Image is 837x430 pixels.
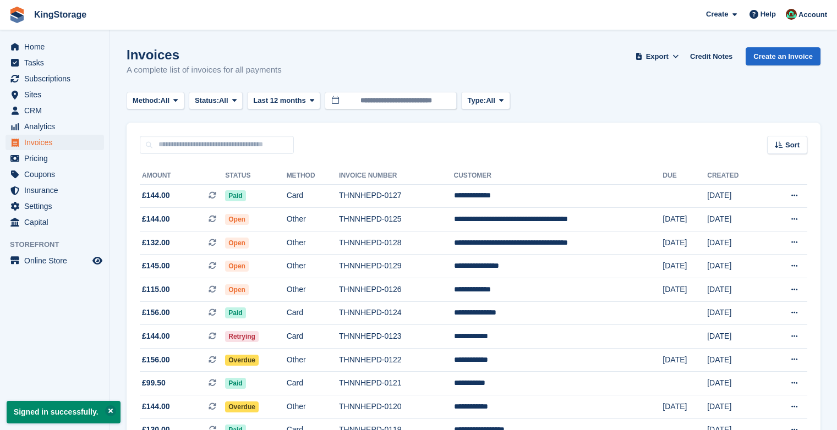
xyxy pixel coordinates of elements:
[339,325,453,349] td: THNNHEPD-0123
[707,231,765,255] td: [DATE]
[287,231,339,255] td: Other
[225,378,245,389] span: Paid
[339,184,453,208] td: THNNHEPD-0127
[24,119,90,134] span: Analytics
[142,377,166,389] span: £99.50
[454,167,663,185] th: Customer
[142,307,170,318] span: £156.00
[663,208,707,231] td: [DATE]
[24,167,90,182] span: Coupons
[24,253,90,268] span: Online Store
[287,301,339,325] td: Card
[287,278,339,302] td: Other
[486,95,495,106] span: All
[24,39,90,54] span: Home
[663,255,707,278] td: [DATE]
[287,372,339,395] td: Card
[707,184,765,208] td: [DATE]
[707,301,765,325] td: [DATE]
[287,395,339,419] td: Other
[339,208,453,231] td: THNNHEPD-0125
[225,167,286,185] th: Status
[6,55,104,70] a: menu
[161,95,170,106] span: All
[225,261,249,272] span: Open
[24,55,90,70] span: Tasks
[6,87,104,102] a: menu
[24,214,90,230] span: Capital
[24,103,90,118] span: CRM
[225,401,259,412] span: Overdue
[663,167,707,185] th: Due
[287,348,339,372] td: Other
[253,95,305,106] span: Last 12 months
[663,278,707,302] td: [DATE]
[6,39,104,54] a: menu
[761,9,776,20] span: Help
[24,71,90,86] span: Subscriptions
[6,103,104,118] a: menu
[707,325,765,349] td: [DATE]
[6,167,104,182] a: menu
[219,95,228,106] span: All
[339,372,453,395] td: THNNHEPD-0121
[707,348,765,372] td: [DATE]
[140,167,225,185] th: Amount
[91,254,104,267] a: Preview store
[225,355,259,366] span: Overdue
[133,95,161,106] span: Method:
[686,47,737,65] a: Credit Notes
[142,237,170,249] span: £132.00
[225,331,259,342] span: Retrying
[247,92,320,110] button: Last 12 months
[707,395,765,419] td: [DATE]
[287,167,339,185] th: Method
[142,284,170,295] span: £115.00
[225,214,249,225] span: Open
[142,401,170,412] span: £144.00
[6,135,104,150] a: menu
[225,307,245,318] span: Paid
[339,278,453,302] td: THNNHEPD-0126
[142,190,170,201] span: £144.00
[287,255,339,278] td: Other
[339,231,453,255] td: THNNHEPD-0128
[225,238,249,249] span: Open
[467,95,486,106] span: Type:
[707,372,765,395] td: [DATE]
[663,395,707,419] td: [DATE]
[127,64,282,76] p: A complete list of invoices for all payments
[339,348,453,372] td: THNNHEPD-0122
[142,330,170,342] span: £144.00
[798,9,827,20] span: Account
[339,167,453,185] th: Invoice Number
[30,5,91,24] a: KingStorage
[24,87,90,102] span: Sites
[706,9,728,20] span: Create
[707,278,765,302] td: [DATE]
[142,213,170,225] span: £144.00
[6,151,104,166] a: menu
[195,95,219,106] span: Status:
[461,92,510,110] button: Type: All
[6,183,104,198] a: menu
[785,140,800,151] span: Sort
[646,51,669,62] span: Export
[339,255,453,278] td: THNNHEPD-0129
[339,301,453,325] td: THNNHEPD-0124
[142,354,170,366] span: £156.00
[24,183,90,198] span: Insurance
[663,348,707,372] td: [DATE]
[127,92,184,110] button: Method: All
[225,284,249,295] span: Open
[24,151,90,166] span: Pricing
[287,325,339,349] td: Card
[24,135,90,150] span: Invoices
[24,199,90,214] span: Settings
[786,9,797,20] img: John King
[287,184,339,208] td: Card
[707,208,765,231] td: [DATE]
[225,190,245,201] span: Paid
[707,255,765,278] td: [DATE]
[707,167,765,185] th: Created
